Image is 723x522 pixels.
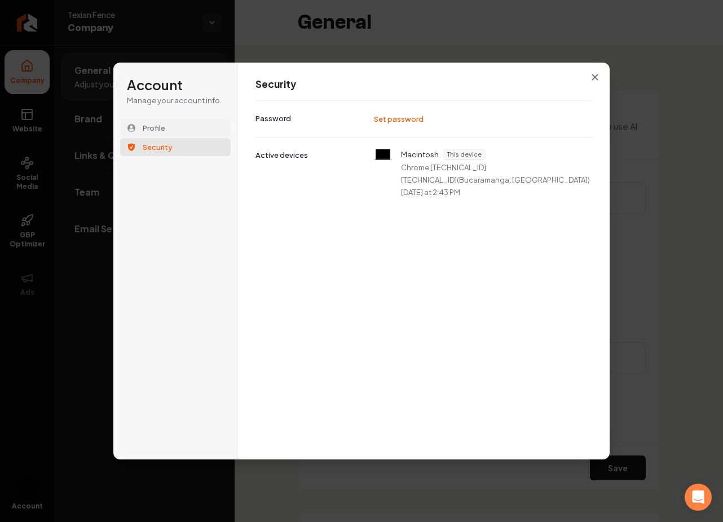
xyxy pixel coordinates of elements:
[255,78,592,91] h1: Security
[368,110,430,127] button: Set password
[143,142,173,152] span: Security
[401,187,460,197] p: [DATE] at 2:43 PM
[401,162,486,172] p: Chrome [TECHNICAL_ID]
[401,175,590,185] p: [TECHNICAL_ID] ( Bucaramanga, [GEOGRAPHIC_DATA] )
[127,76,224,94] h1: Account
[127,95,224,105] p: Manage your account info.
[120,119,231,137] button: Profile
[120,138,231,156] button: Security
[444,149,485,160] span: This device
[685,484,712,511] div: Open Intercom Messenger
[143,123,165,133] span: Profile
[585,67,605,87] button: Close modal
[401,149,439,160] p: Macintosh
[255,150,308,160] p: Active devices
[255,113,291,123] p: Password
